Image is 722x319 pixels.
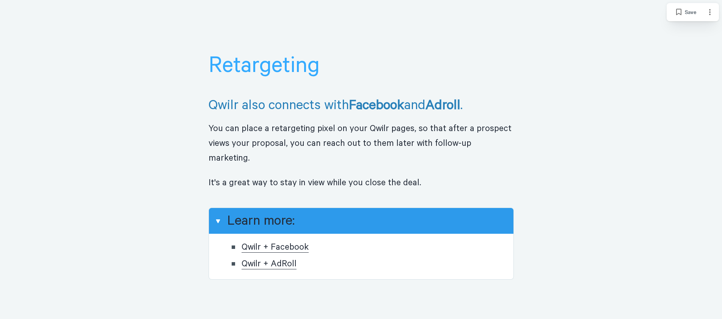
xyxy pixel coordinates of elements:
button: Save [668,5,702,20]
a: Qwilr + AdRoll [242,259,297,269]
div: Learn more: [209,234,514,280]
h2: Qwilr also connects with and . [209,86,514,121]
p: You can place a retargeting pixel on your Qwilr pages, so that after a prospect views your propos... [209,121,514,175]
p: It's a great way to stay in view while you close the deal. [209,175,514,200]
h2: Learn more: [227,211,507,231]
span: Facebook [349,98,404,113]
button: Page options [702,5,717,20]
span: Adroll [425,98,460,113]
button: Learn more: [209,208,514,234]
h1: Retargeting [209,51,514,86]
a: Qwilr + Facebook [242,242,309,253]
span: Save [685,8,696,17]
